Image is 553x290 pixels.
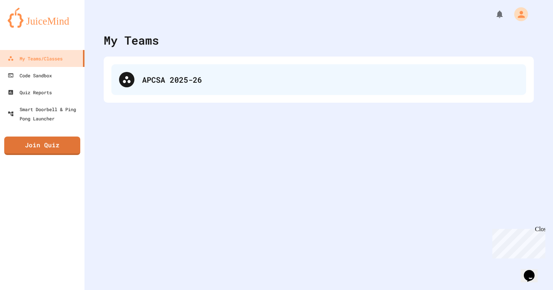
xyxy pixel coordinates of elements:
div: My Account [506,5,530,23]
div: Smart Doorbell & Ping Pong Launcher [8,105,81,123]
div: My Teams/Classes [8,54,63,63]
iframe: chat widget [521,259,545,282]
div: APCSA 2025-26 [142,74,518,85]
div: Quiz Reports [8,88,52,97]
div: My Notifications [481,8,506,21]
iframe: chat widget [489,226,545,258]
a: Join Quiz [4,137,80,155]
div: My Teams [104,32,159,49]
div: Chat with us now!Close [3,3,53,49]
img: logo-orange.svg [8,8,77,28]
div: Code Sandbox [8,71,52,80]
div: APCSA 2025-26 [111,64,526,95]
